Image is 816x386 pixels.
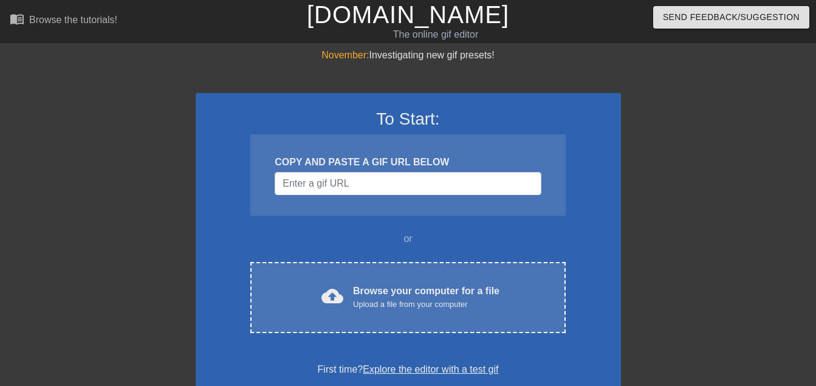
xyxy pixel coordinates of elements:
[278,27,594,42] div: The online gif editor
[353,298,499,311] div: Upload a file from your computer
[196,48,621,63] div: Investigating new gif presets!
[363,364,498,374] a: Explore the editor with a test gif
[10,12,24,26] span: menu_book
[275,172,541,195] input: Username
[211,109,605,129] h3: To Start:
[663,10,800,25] span: Send Feedback/Suggestion
[227,232,589,246] div: or
[353,284,499,311] div: Browse your computer for a file
[211,362,605,377] div: First time?
[29,15,117,25] div: Browse the tutorials!
[307,1,509,28] a: [DOMAIN_NAME]
[10,12,117,30] a: Browse the tutorials!
[653,6,809,29] button: Send Feedback/Suggestion
[321,285,343,307] span: cloud_upload
[275,155,541,170] div: COPY AND PASTE A GIF URL BELOW
[321,50,369,60] span: November:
